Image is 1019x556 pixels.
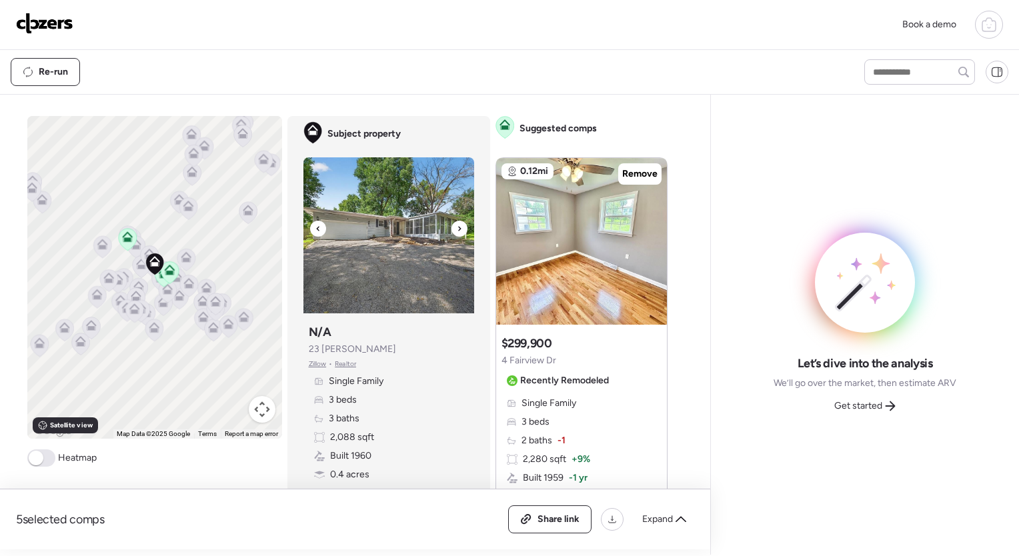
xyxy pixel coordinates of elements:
[501,354,556,367] span: 4 Fairview Dr
[309,359,327,369] span: Zillow
[39,65,68,79] span: Re-run
[798,355,933,371] span: Let’s dive into the analysis
[522,397,576,410] span: Single Family
[572,453,590,466] span: + 9%
[16,13,73,34] img: Logo
[834,399,882,413] span: Get started
[523,453,566,466] span: 2,280 sqft
[309,343,396,356] span: 23 [PERSON_NAME]
[522,434,552,447] span: 2 baths
[902,19,956,30] span: Book a demo
[522,415,550,429] span: 3 beds
[520,165,548,178] span: 0.12mi
[558,434,566,447] span: -1
[335,359,356,369] span: Realtor
[249,396,275,423] button: Map camera controls
[329,359,332,369] span: •
[569,471,588,485] span: -1 yr
[198,430,217,437] a: Terms (opens in new tab)
[329,375,383,388] span: Single Family
[329,393,357,407] span: 3 beds
[538,513,580,526] span: Share link
[58,451,97,465] span: Heatmap
[225,430,278,437] a: Report a map error
[642,513,673,526] span: Expand
[330,431,374,444] span: 2,088 sqft
[622,167,658,181] span: Remove
[330,449,371,463] span: Built 1960
[520,374,609,387] span: Recently Remodeled
[117,430,190,437] span: Map Data ©2025 Google
[501,335,552,351] h3: $299,900
[16,511,105,527] span: 5 selected comps
[774,377,956,390] span: We’ll go over the market, then estimate ARV
[330,468,369,481] span: 0.4 acres
[50,420,93,431] span: Satellite view
[327,127,401,141] span: Subject property
[330,487,361,500] span: Garage
[523,471,564,485] span: Built 1959
[520,122,597,135] span: Suggested comps
[31,421,75,439] img: Google
[329,412,359,425] span: 3 baths
[309,324,331,340] h3: N/A
[31,421,75,439] a: Open this area in Google Maps (opens a new window)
